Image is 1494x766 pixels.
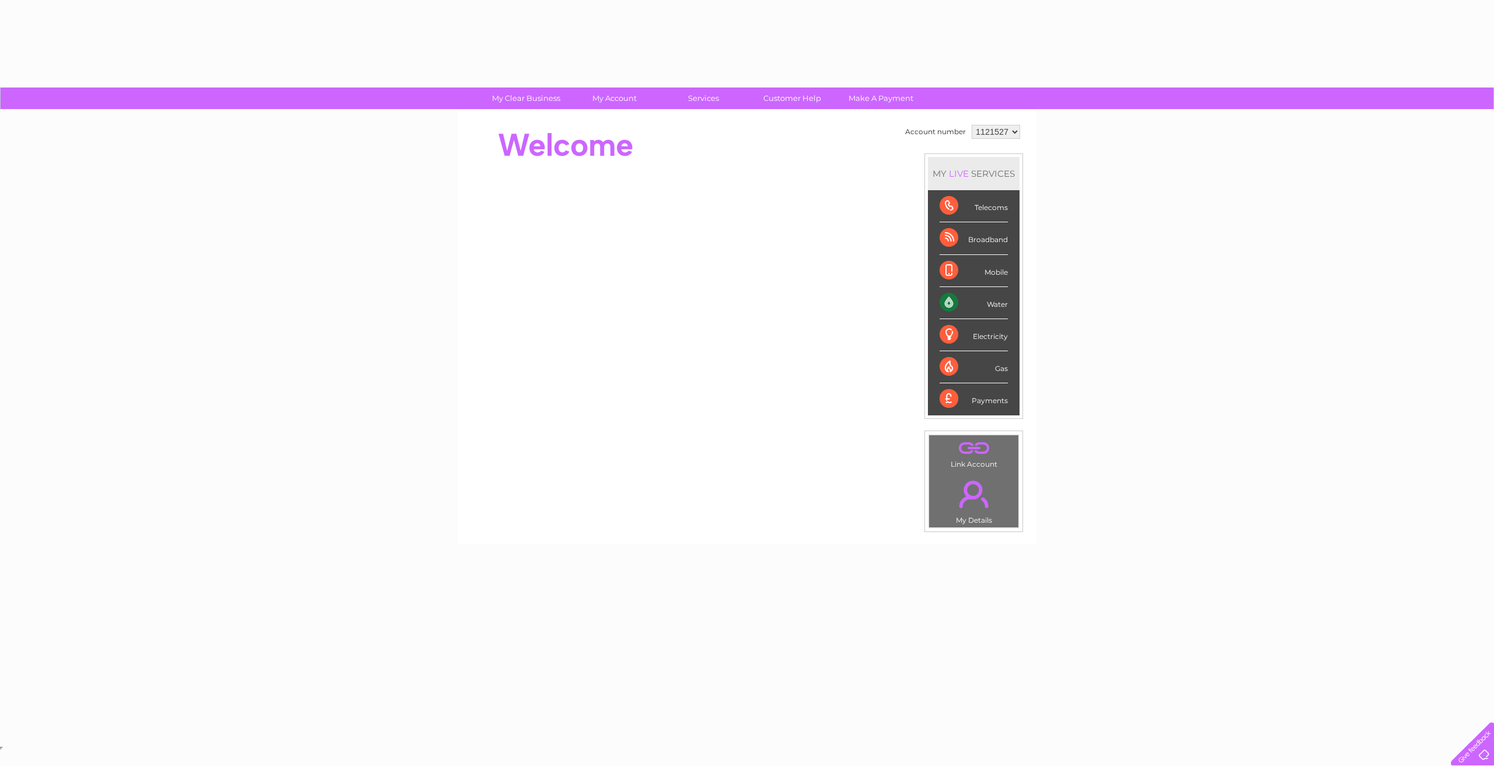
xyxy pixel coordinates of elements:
[947,168,971,179] div: LIVE
[928,471,1019,528] td: My Details
[902,122,969,142] td: Account number
[932,438,1015,459] a: .
[833,88,929,109] a: Make A Payment
[940,255,1008,287] div: Mobile
[940,351,1008,383] div: Gas
[940,222,1008,254] div: Broadband
[928,157,1020,190] div: MY SERVICES
[928,435,1019,471] td: Link Account
[478,88,574,109] a: My Clear Business
[932,474,1015,515] a: .
[940,287,1008,319] div: Water
[940,319,1008,351] div: Electricity
[567,88,663,109] a: My Account
[940,190,1008,222] div: Telecoms
[744,88,840,109] a: Customer Help
[940,383,1008,415] div: Payments
[655,88,752,109] a: Services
